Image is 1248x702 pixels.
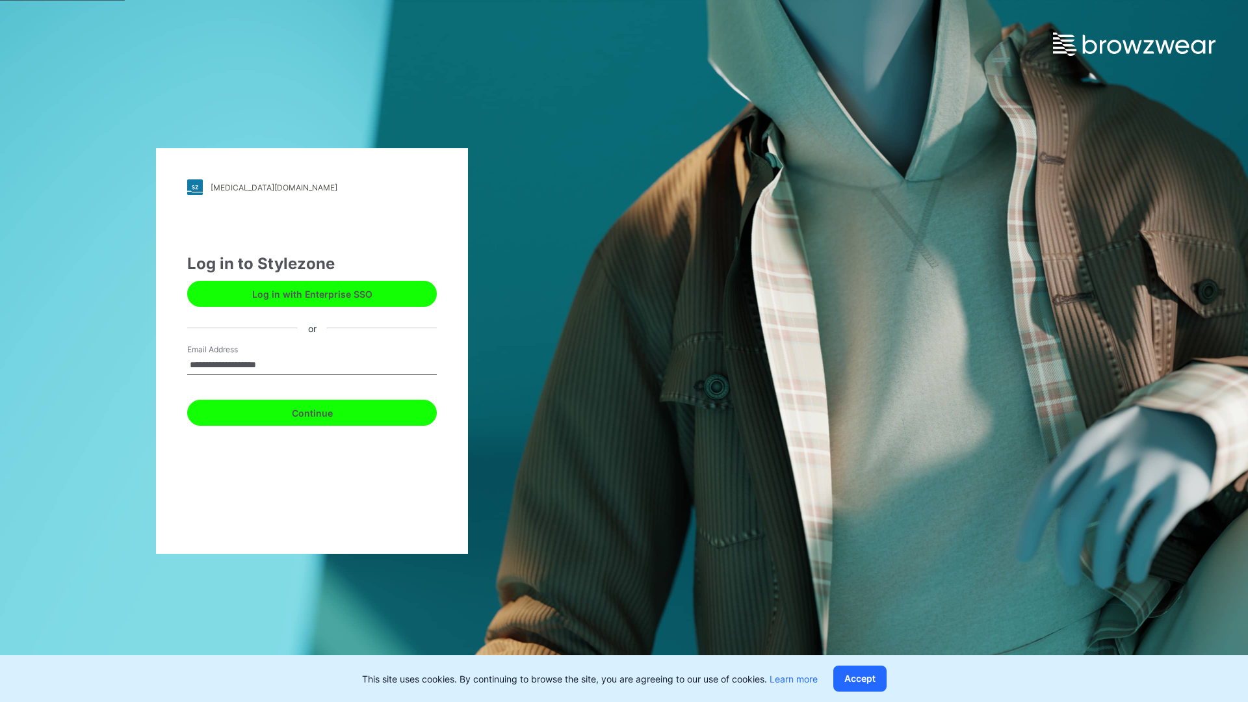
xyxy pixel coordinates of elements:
[187,281,437,307] button: Log in with Enterprise SSO
[187,252,437,276] div: Log in to Stylezone
[362,672,818,686] p: This site uses cookies. By continuing to browse the site, you are agreeing to our use of cookies.
[211,183,337,192] div: [MEDICAL_DATA][DOMAIN_NAME]
[187,179,437,195] a: [MEDICAL_DATA][DOMAIN_NAME]
[187,344,278,356] label: Email Address
[187,179,203,195] img: stylezone-logo.562084cfcfab977791bfbf7441f1a819.svg
[298,321,327,335] div: or
[1053,32,1215,56] img: browzwear-logo.e42bd6dac1945053ebaf764b6aa21510.svg
[187,400,437,426] button: Continue
[833,666,887,692] button: Accept
[770,673,818,684] a: Learn more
